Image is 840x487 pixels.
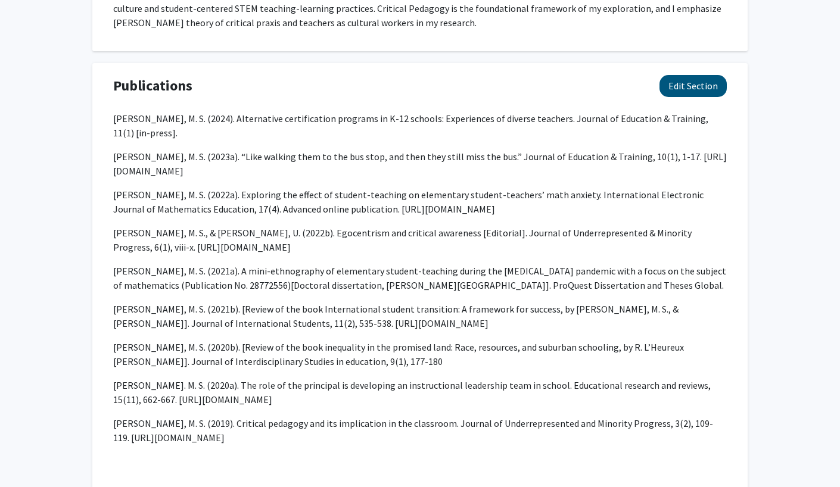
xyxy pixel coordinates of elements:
[113,226,727,254] p: [PERSON_NAME], M. S., & [PERSON_NAME], U. (2022b). Egocentrism and critical awareness [Editorial]...
[113,340,727,369] p: [PERSON_NAME], M. S. (2020b). [Review of the book inequality in the promised land: Race, resource...
[113,111,727,140] p: [PERSON_NAME], M. S. (2024). Alternative certification programs in K-12 schools: Experiences of d...
[113,416,727,445] p: [PERSON_NAME], M. S. (2019). Critical pedagogy and its implication in the classroom. Journal of U...
[113,302,727,330] p: [PERSON_NAME], M. S. (2021b). [Review of the book International student transition: A framework f...
[113,378,727,407] p: [PERSON_NAME]. M. S. (2020a). The role of the principal is developing an instructional leadership...
[113,149,727,178] p: [PERSON_NAME], M. S. (2023a). “Like walking them to the bus stop, and then they still miss the bu...
[113,188,727,216] p: [PERSON_NAME], M. S. (2022a). Exploring the effect of student-teaching on elementary student-teac...
[9,433,51,478] iframe: Chat
[113,264,727,292] p: [PERSON_NAME], M. S. (2021a). A mini-ethnography of elementary student-teaching during the [MEDIC...
[113,75,192,96] span: Publications
[291,279,724,291] span: [Doctoral dissertation, [PERSON_NAME][GEOGRAPHIC_DATA]]. ProQuest Dissertation and Theses Global.
[659,75,727,97] button: Edit Publications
